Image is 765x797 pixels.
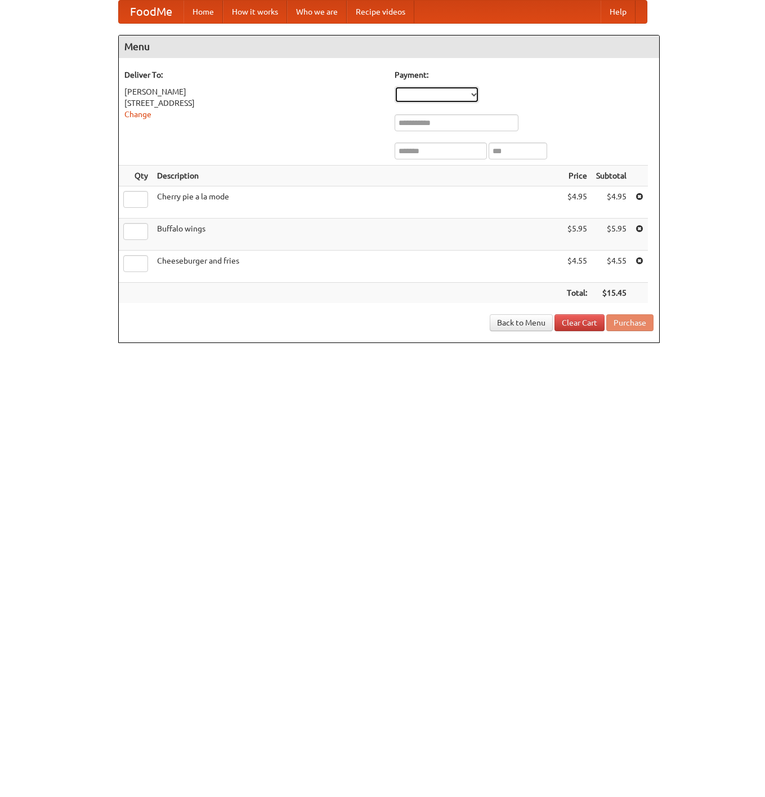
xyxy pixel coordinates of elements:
[554,314,605,331] a: Clear Cart
[592,219,631,251] td: $5.95
[119,166,153,186] th: Qty
[153,166,562,186] th: Description
[606,314,654,331] button: Purchase
[395,69,654,81] h5: Payment:
[562,166,592,186] th: Price
[119,1,184,23] a: FoodMe
[592,166,631,186] th: Subtotal
[184,1,223,23] a: Home
[490,314,553,331] a: Back to Menu
[223,1,287,23] a: How it works
[592,283,631,304] th: $15.45
[124,86,383,97] div: [PERSON_NAME]
[562,251,592,283] td: $4.55
[124,97,383,109] div: [STREET_ADDRESS]
[601,1,636,23] a: Help
[562,283,592,304] th: Total:
[124,110,151,119] a: Change
[562,219,592,251] td: $5.95
[287,1,347,23] a: Who we are
[153,251,562,283] td: Cheeseburger and fries
[592,186,631,219] td: $4.95
[119,35,659,58] h4: Menu
[347,1,414,23] a: Recipe videos
[124,69,383,81] h5: Deliver To:
[562,186,592,219] td: $4.95
[592,251,631,283] td: $4.55
[153,219,562,251] td: Buffalo wings
[153,186,562,219] td: Cherry pie a la mode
